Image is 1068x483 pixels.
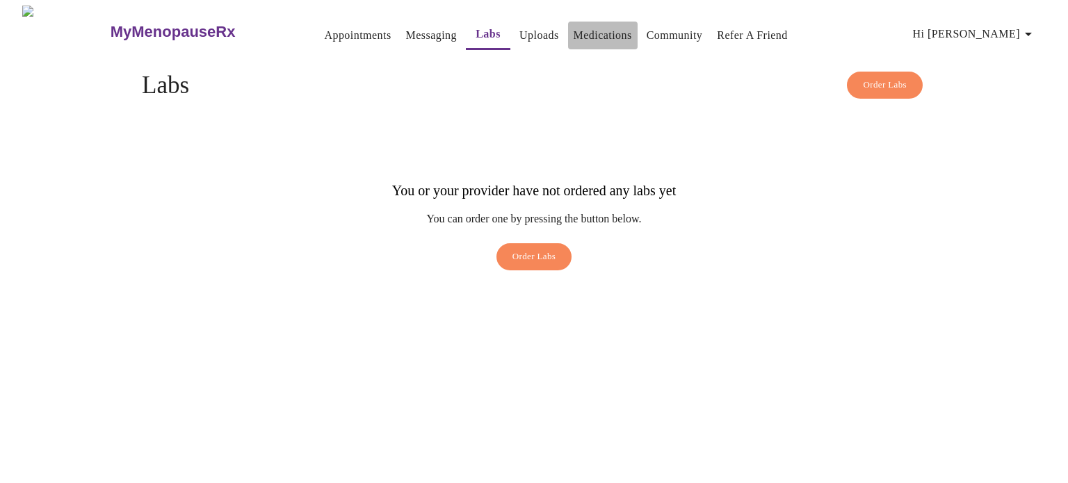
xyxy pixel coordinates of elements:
button: Order Labs [847,72,923,99]
button: Labs [466,20,510,50]
button: Medications [568,22,638,49]
button: Community [641,22,709,49]
h3: MyMenopauseRx [111,23,236,41]
button: Uploads [514,22,565,49]
span: Hi [PERSON_NAME] [913,24,1037,44]
a: Labs [476,24,501,44]
p: You can order one by pressing the button below. [392,213,676,225]
a: Appointments [324,26,391,45]
span: Order Labs [512,249,556,265]
h3: You or your provider have not ordered any labs yet [392,183,676,199]
a: Refer a Friend [717,26,788,45]
button: Refer a Friend [711,22,793,49]
a: Order Labs [493,243,576,277]
a: Uploads [519,26,559,45]
span: Order Labs [863,77,907,93]
h4: Labs [142,72,926,99]
a: Messaging [406,26,457,45]
img: MyMenopauseRx Logo [22,6,108,58]
a: Medications [574,26,632,45]
button: Appointments [318,22,396,49]
button: Order Labs [496,243,572,270]
button: Hi [PERSON_NAME] [907,20,1042,48]
a: MyMenopauseRx [108,8,291,56]
button: Messaging [400,22,462,49]
a: Community [647,26,703,45]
